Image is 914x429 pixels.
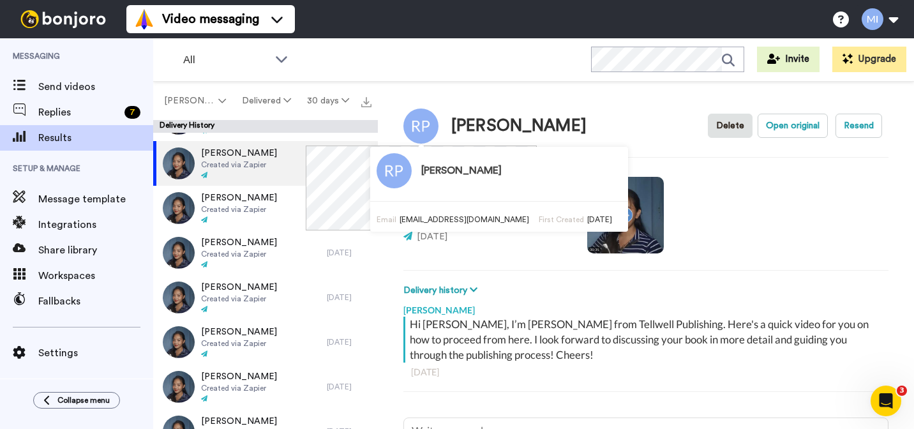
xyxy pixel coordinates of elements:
[757,47,820,72] button: Invite
[153,230,378,275] a: [PERSON_NAME]Created via Zapier[DATE]
[234,89,299,112] button: Delivered
[758,114,828,138] button: Open original
[183,52,269,68] span: All
[163,371,195,403] img: 227c8b6d-7dbc-4f9a-bd42-b9ce7aca5ced-thumb.jpg
[201,338,277,349] span: Created via Zapier
[451,117,587,135] div: [PERSON_NAME]
[156,89,234,112] button: [PERSON_NAME]
[587,216,612,223] span: [DATE]
[134,9,154,29] img: vm-color.svg
[164,94,216,107] span: [PERSON_NAME]
[153,275,378,320] a: [PERSON_NAME]Created via Zapier[DATE]
[153,186,378,230] a: [PERSON_NAME]Created via Zapier[DATE]
[163,282,195,313] img: cb0e8877-d657-4c17-96b5-46206da97b8b-thumb.jpg
[327,248,371,258] div: [DATE]
[163,237,195,269] img: a5a9c418-26f4-4491-95e2-0e5e441362b8-thumb.jpg
[201,370,277,383] span: [PERSON_NAME]
[421,165,502,177] h3: [PERSON_NAME]
[201,294,277,304] span: Created via Zapier
[400,216,529,223] span: [EMAIL_ADDRESS][DOMAIN_NAME]
[162,10,259,28] span: Video messaging
[57,395,110,405] span: Collapse menu
[201,281,277,294] span: [PERSON_NAME]
[410,317,885,363] div: Hi [PERSON_NAME], I’m [PERSON_NAME] from Tellwell Publishing. Here's a quick video for you on how...
[377,216,396,223] span: Email
[411,366,881,379] div: [DATE]
[403,109,438,144] img: Image of Rachel Pring
[299,89,357,112] button: 30 days
[201,204,277,214] span: Created via Zapier
[201,383,277,393] span: Created via Zapier
[327,382,371,392] div: [DATE]
[403,297,888,317] div: [PERSON_NAME]
[403,283,481,297] button: Delivery history
[153,120,378,133] div: Delivery History
[201,415,277,428] span: [PERSON_NAME]
[897,386,907,396] span: 3
[38,105,119,120] span: Replies
[871,386,901,416] iframe: Intercom live chat
[38,130,153,146] span: Results
[201,192,277,204] span: [PERSON_NAME]
[539,216,584,223] span: First Created
[327,337,371,347] div: [DATE]
[708,114,753,138] button: Delete
[38,192,153,207] span: Message template
[201,160,277,170] span: Created via Zapier
[835,114,882,138] button: Resend
[38,217,153,232] span: Integrations
[33,392,120,409] button: Collapse menu
[153,365,378,409] a: [PERSON_NAME]Created via Zapier[DATE]
[153,320,378,365] a: [PERSON_NAME]Created via Zapier[DATE]
[327,292,371,303] div: [DATE]
[832,47,906,72] button: Upgrade
[124,106,140,119] div: 7
[15,10,111,28] img: bj-logo-header-white.svg
[38,79,153,94] span: Send videos
[163,326,195,358] img: b3227d83-08fd-4dd1-9c93-1d342df664d4-thumb.jpg
[361,97,371,107] img: export.svg
[417,232,447,241] span: [DATE]
[377,153,412,188] img: Image of Rachel Pring
[38,345,153,361] span: Settings
[163,147,195,179] img: dd6839b0-e33e-425d-9d7e-fd0536a069af-thumb.jpg
[38,294,153,309] span: Fallbacks
[163,192,195,224] img: 05157437-11da-4056-ab76-f7e6f2059b92-thumb.jpg
[201,249,277,259] span: Created via Zapier
[38,268,153,283] span: Workspaces
[201,236,277,249] span: [PERSON_NAME]
[38,243,153,258] span: Share library
[201,326,277,338] span: [PERSON_NAME]
[153,141,378,186] a: [PERSON_NAME]Created via Zapier[DATE]
[357,91,375,110] button: Export all results that match these filters now.
[201,147,277,160] span: [PERSON_NAME]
